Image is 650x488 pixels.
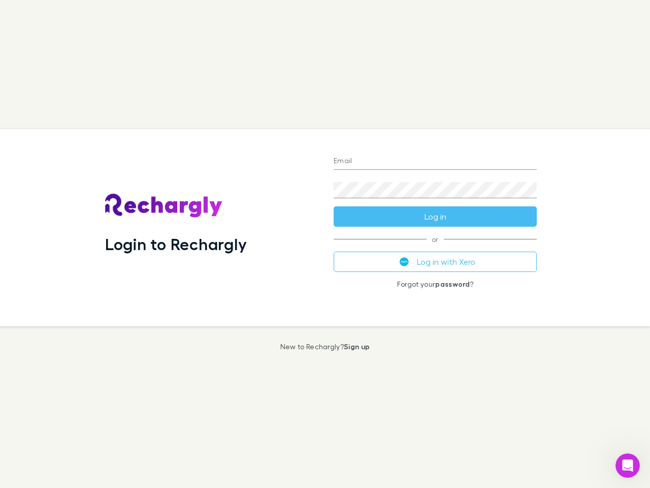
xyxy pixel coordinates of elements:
a: password [435,280,470,288]
button: Log in [334,206,537,227]
p: New to Rechargly? [280,343,370,351]
iframe: Intercom live chat [615,453,640,478]
img: Xero's logo [400,257,409,266]
button: Log in with Xero [334,252,537,272]
p: Forgot your ? [334,280,537,288]
a: Sign up [344,342,370,351]
h1: Login to Rechargly [105,234,247,254]
img: Rechargly's Logo [105,194,223,218]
